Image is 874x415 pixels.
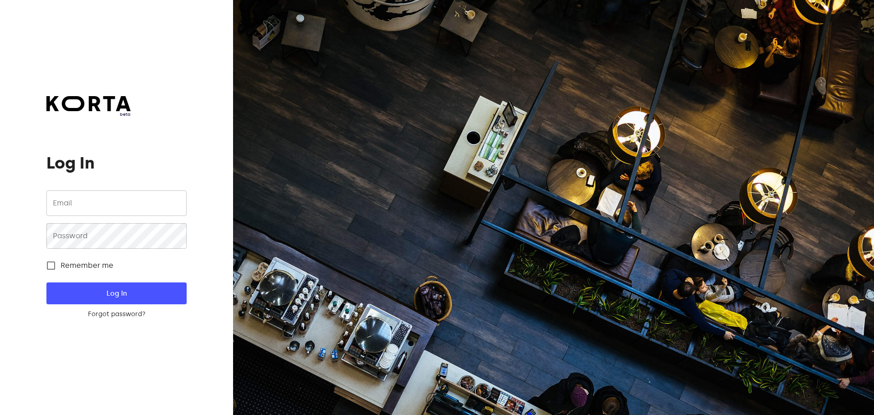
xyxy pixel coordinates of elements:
[46,111,131,118] span: beta
[46,282,186,304] button: Log In
[46,154,186,172] h1: Log In
[46,310,186,319] a: Forgot password?
[61,287,172,299] span: Log In
[46,96,131,118] a: beta
[61,260,113,271] span: Remember me
[46,96,131,111] img: Korta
